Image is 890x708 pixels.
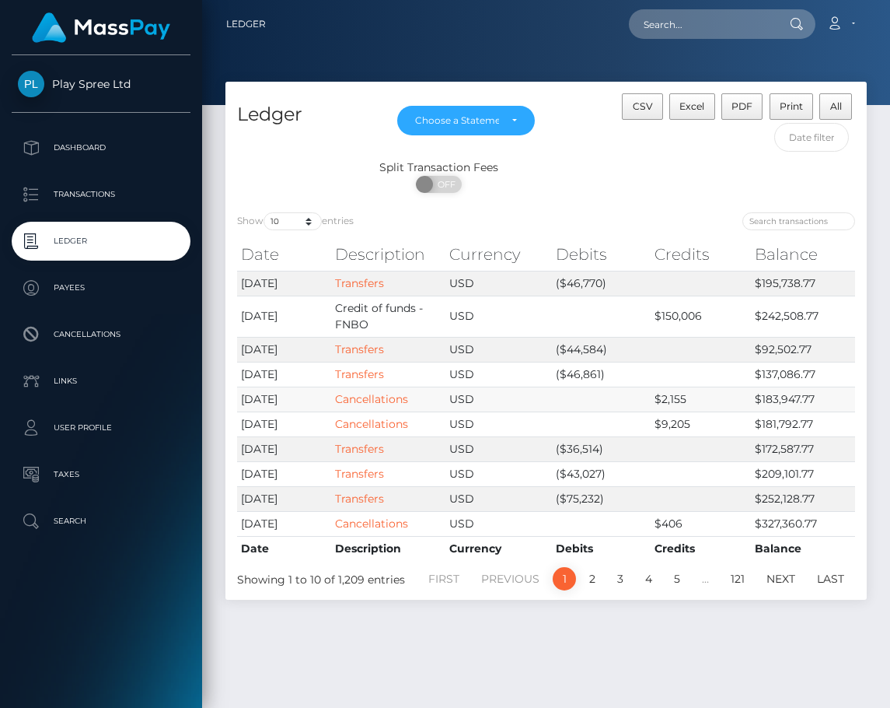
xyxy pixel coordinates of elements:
div: Choose a Statement [415,114,498,127]
td: [DATE] [237,337,331,362]
button: PDF [721,93,763,120]
td: $9,205 [651,412,751,436]
th: Debits [552,239,651,270]
p: Ledger [18,230,184,253]
a: Ledger [12,222,190,261]
td: [DATE] [237,412,331,436]
select: Showentries [264,212,322,230]
td: ($43,027) [552,461,651,486]
p: Payees [18,276,184,300]
td: $327,360.77 [751,511,855,536]
td: $183,947.77 [751,387,855,412]
th: Description [331,536,445,561]
button: All [819,93,852,120]
input: Search... [629,9,775,39]
span: Print [780,100,803,112]
button: CSV [622,93,663,120]
a: Transfers [335,276,384,290]
td: $242,508.77 [751,296,855,337]
p: Transactions [18,183,184,206]
td: USD [445,337,552,362]
a: 5 [665,567,689,591]
td: $209,101.77 [751,461,855,486]
span: Play Spree Ltd [12,77,190,91]
th: Balance [751,536,855,561]
td: [DATE] [237,486,331,511]
td: ($75,232) [552,486,651,511]
button: Print [770,93,814,120]
td: $137,086.77 [751,362,855,387]
a: Cancellations [335,392,408,406]
td: USD [445,461,552,486]
td: ($36,514) [552,436,651,461]
th: Date [237,536,331,561]
div: Showing 1 to 10 of 1,209 entries [237,566,481,588]
a: 1 [553,567,576,591]
img: Play Spree Ltd [18,71,44,97]
td: USD [445,436,552,461]
button: Choose a Statement [397,106,534,135]
td: USD [445,387,552,412]
button: Excel [669,93,715,120]
td: USD [445,271,552,296]
p: Search [18,510,184,533]
td: USD [445,296,552,337]
td: $406 [651,511,751,536]
span: PDF [731,100,752,112]
span: CSV [633,100,653,112]
td: ($46,770) [552,271,651,296]
td: $195,738.77 [751,271,855,296]
a: Cancellations [12,315,190,354]
td: $181,792.77 [751,412,855,436]
td: Credit of funds - FNBO [331,296,445,337]
p: Dashboard [18,136,184,159]
td: [DATE] [237,271,331,296]
a: Transfers [335,367,384,381]
a: Next [758,567,804,591]
img: MassPay Logo [32,12,170,43]
a: Cancellations [335,417,408,431]
h4: Ledger [237,101,374,128]
th: Credits [651,536,751,561]
td: USD [445,511,552,536]
input: Search transactions [742,212,855,230]
a: Transfers [335,342,384,356]
span: OFF [424,176,463,193]
a: Search [12,502,190,541]
td: USD [445,412,552,436]
th: Debits [552,536,651,561]
td: [DATE] [237,511,331,536]
a: 4 [637,567,661,591]
th: Description [331,239,445,270]
a: 2 [581,567,604,591]
span: Excel [679,100,704,112]
td: $150,006 [651,296,751,337]
a: Ledger [226,8,266,40]
td: $172,587.77 [751,436,855,461]
th: Credits [651,239,751,270]
th: Balance [751,239,855,270]
a: Payees [12,268,190,307]
p: Links [18,370,184,393]
div: Split Transaction Fees [225,159,653,176]
td: ($46,861) [552,362,651,387]
a: User Profile [12,408,190,447]
a: Taxes [12,455,190,494]
th: Currency [445,536,552,561]
a: Transfers [335,492,384,506]
td: $2,155 [651,387,751,412]
a: Transactions [12,175,190,214]
td: [DATE] [237,461,331,486]
label: Show entries [237,212,354,230]
p: Taxes [18,463,184,486]
a: Links [12,362,190,401]
th: Currency [445,239,552,270]
a: 3 [609,567,632,591]
a: Last [808,567,853,591]
td: [DATE] [237,296,331,337]
p: Cancellations [18,323,184,346]
a: Transfers [335,442,384,456]
a: Dashboard [12,128,190,167]
p: User Profile [18,416,184,440]
input: Date filter [774,123,849,152]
